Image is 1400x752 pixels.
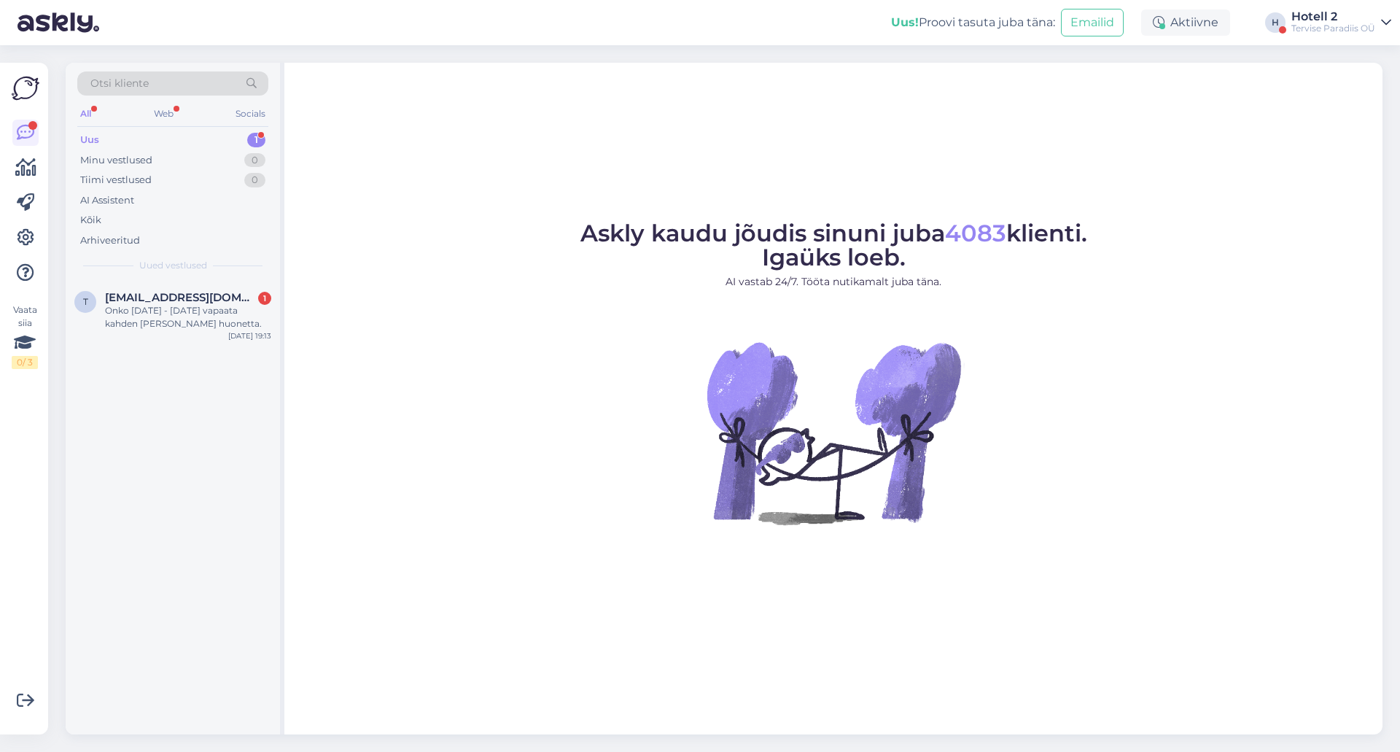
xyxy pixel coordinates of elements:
[80,193,134,208] div: AI Assistent
[247,133,265,147] div: 1
[12,356,38,369] div: 0 / 3
[258,292,271,305] div: 1
[1265,12,1286,33] div: H
[1291,11,1391,34] a: Hotell 2Tervise Paradiis OÜ
[580,274,1087,290] p: AI vastab 24/7. Tööta nutikamalt juba täna.
[151,104,176,123] div: Web
[77,104,94,123] div: All
[891,15,919,29] b: Uus!
[1141,9,1230,36] div: Aktiivne
[90,76,149,91] span: Otsi kliente
[228,330,271,341] div: [DATE] 19:13
[1291,23,1375,34] div: Tervise Paradiis OÜ
[105,304,271,330] div: Onko [DATE] - [DATE] vapaata kahden [PERSON_NAME] huonetta.
[702,301,965,564] img: No Chat active
[891,14,1055,31] div: Proovi tasuta juba täna:
[139,259,207,272] span: Uued vestlused
[244,153,265,168] div: 0
[80,153,152,168] div: Minu vestlused
[80,173,152,187] div: Tiimi vestlused
[12,74,39,102] img: Askly Logo
[1291,11,1375,23] div: Hotell 2
[1061,9,1124,36] button: Emailid
[80,133,99,147] div: Uus
[83,296,88,307] span: t
[233,104,268,123] div: Socials
[80,213,101,228] div: Kõik
[105,291,257,304] span: tupu1956@gmail.com
[945,219,1006,247] span: 4083
[580,219,1087,271] span: Askly kaudu jõudis sinuni juba klienti. Igaüks loeb.
[244,173,265,187] div: 0
[12,303,38,369] div: Vaata siia
[80,233,140,248] div: Arhiveeritud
